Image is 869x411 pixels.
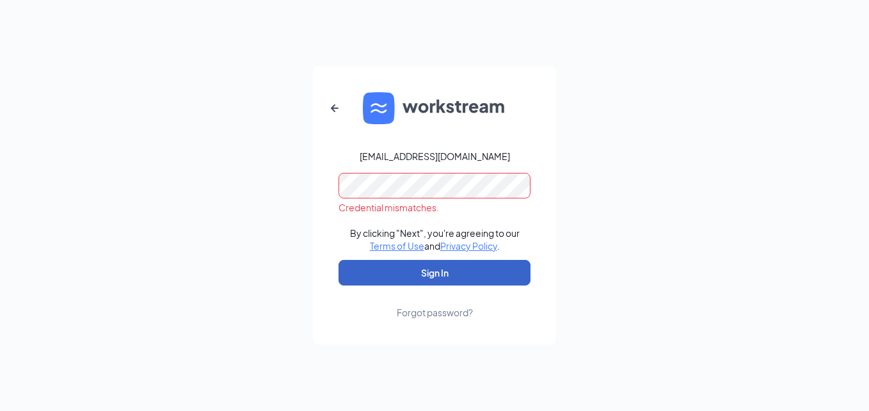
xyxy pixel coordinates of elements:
a: Terms of Use [370,240,424,252]
button: Sign In [339,260,530,286]
div: [EMAIL_ADDRESS][DOMAIN_NAME] [360,150,510,163]
div: By clicking "Next", you're agreeing to our and . [350,227,520,252]
svg: ArrowLeftNew [327,101,342,116]
img: WS logo and Workstream text [363,92,506,124]
div: Credential mismatches. [339,201,530,214]
div: Forgot password? [397,306,473,319]
a: Forgot password? [397,286,473,319]
a: Privacy Policy [440,240,497,252]
button: ArrowLeftNew [319,93,350,124]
